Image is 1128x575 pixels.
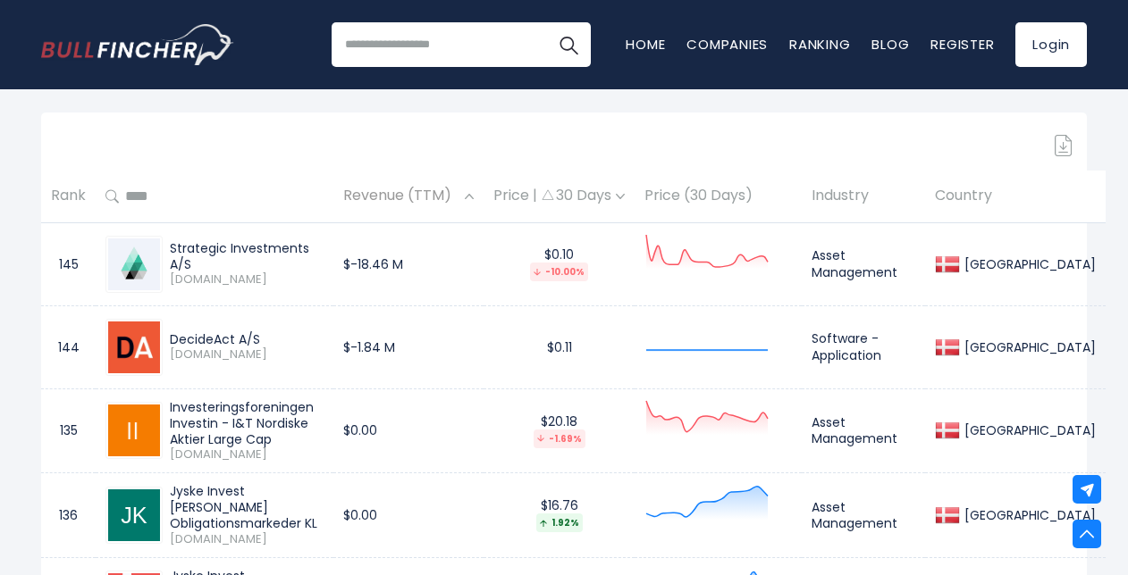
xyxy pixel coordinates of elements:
[930,35,994,54] a: Register
[534,429,585,448] div: -1.69%
[493,187,625,205] div: Price | 30 Days
[536,513,583,532] div: 1.92%
[626,35,665,54] a: Home
[960,507,1096,523] div: [GEOGRAPHIC_DATA]
[925,171,1106,223] th: Country
[41,24,234,65] img: Bullfincher logo
[493,413,625,448] div: $20.18
[802,305,925,388] td: Software - Application
[170,272,324,287] span: [DOMAIN_NAME]
[493,497,625,532] div: $16.76
[530,262,588,281] div: -10.00%
[170,347,324,362] span: [DOMAIN_NAME]
[170,532,324,547] span: [DOMAIN_NAME]
[871,35,909,54] a: Blog
[960,422,1096,438] div: [GEOGRAPHIC_DATA]
[41,388,96,472] td: 135
[546,22,591,67] button: Search
[635,171,802,223] th: Price (30 Days)
[170,240,324,272] div: Strategic Investments A/S
[686,35,768,54] a: Companies
[41,171,96,223] th: Rank
[343,182,460,210] span: Revenue (TTM)
[170,483,324,532] div: Jyske Invest [PERSON_NAME] Obligationsmarkeder KL
[170,399,324,448] div: Investeringsforeningen Investin - I&T Nordiske Aktier Large Cap
[41,24,233,65] a: Go to homepage
[802,222,925,305] td: Asset Management
[333,388,484,472] td: $0.00
[960,339,1096,355] div: [GEOGRAPHIC_DATA]
[108,238,160,290] img: STRINV.CO.png
[41,473,96,557] td: 136
[41,222,96,305] td: 145
[333,473,484,557] td: $0.00
[493,246,625,281] div: $0.10
[108,321,160,373] img: ACT.CO.png
[493,339,625,355] div: $0.11
[802,473,925,557] td: Asset Management
[41,305,96,388] td: 144
[1015,22,1087,67] a: Login
[333,222,484,305] td: $-18.46 M
[789,35,850,54] a: Ranking
[802,388,925,472] td: Asset Management
[170,447,324,462] span: [DOMAIN_NAME]
[170,331,324,347] div: DecideAct A/S
[333,305,484,388] td: $-1.84 M
[960,256,1096,272] div: [GEOGRAPHIC_DATA]
[802,171,925,223] th: Industry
